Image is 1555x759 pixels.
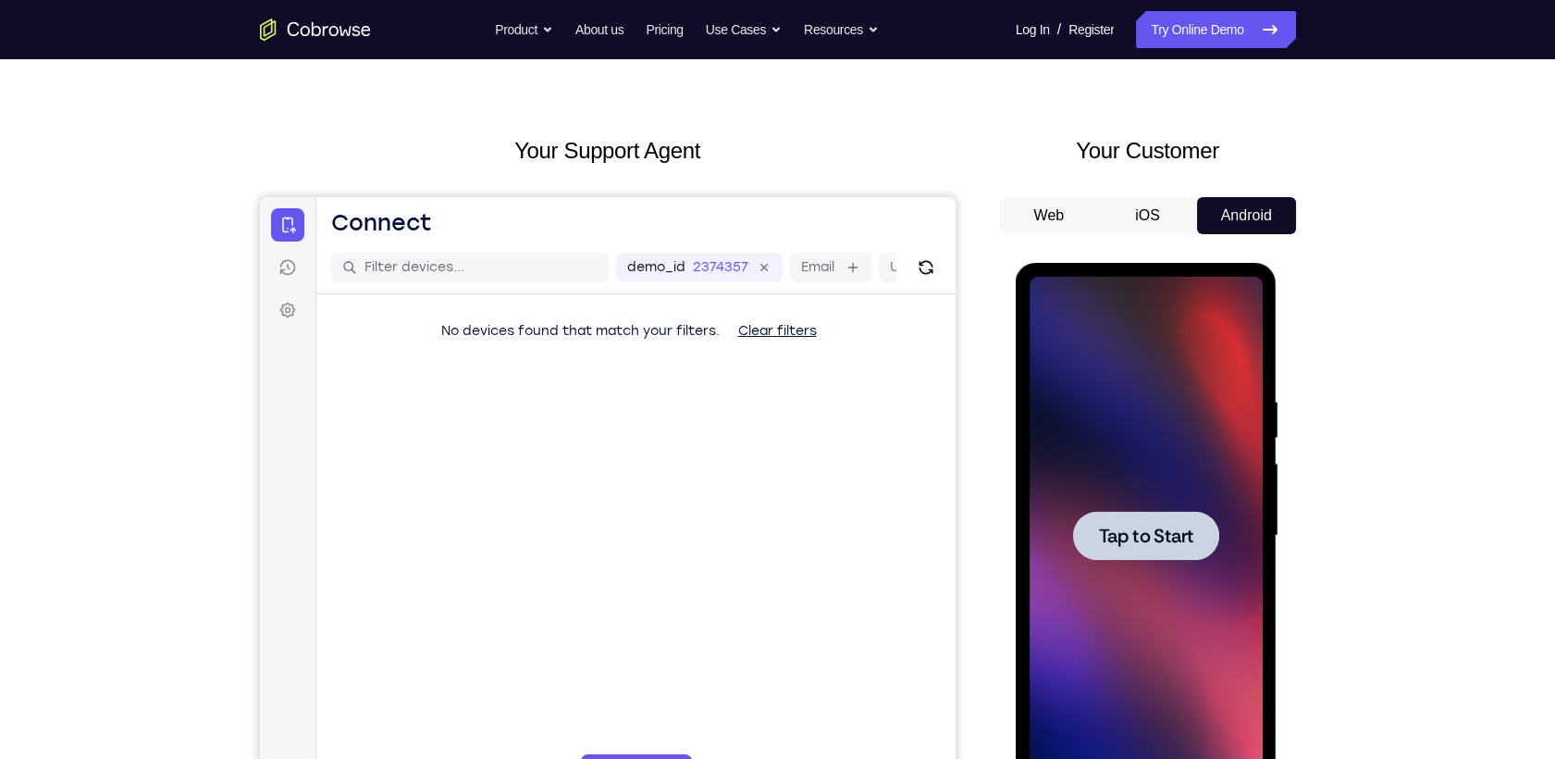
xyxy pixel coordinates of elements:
[706,11,782,48] button: Use Cases
[463,116,572,153] button: Clear filters
[1016,11,1050,48] a: Log In
[495,11,553,48] button: Product
[83,264,178,282] span: Tap to Start
[646,11,683,48] a: Pricing
[575,11,623,48] a: About us
[1136,11,1295,48] a: Try Online Demo
[1068,11,1114,48] a: Register
[804,11,879,48] button: Resources
[1098,197,1197,234] button: iOS
[57,248,204,297] button: Tap to Start
[181,126,460,142] span: No devices found that match your filters.
[1057,19,1061,41] span: /
[1197,197,1296,234] button: Android
[260,134,956,168] h2: Your Support Agent
[1000,197,1099,234] button: Web
[320,557,432,594] button: 6-digit code
[1000,134,1296,168] h2: Your Customer
[260,19,371,41] a: Go to the home page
